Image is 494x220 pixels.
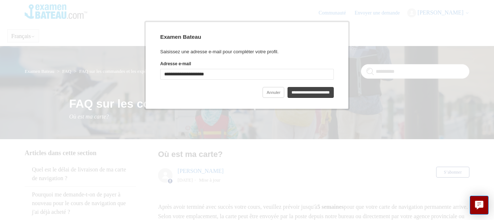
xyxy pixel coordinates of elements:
button: Live chat [470,196,489,215]
p: Saisissez une adresse e-mail pour compléter votre profil. [160,48,334,55]
button: Annuler [263,87,284,98]
label: Adresse e-mail [160,61,191,67]
h3: Examen Bateau [160,33,334,41]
